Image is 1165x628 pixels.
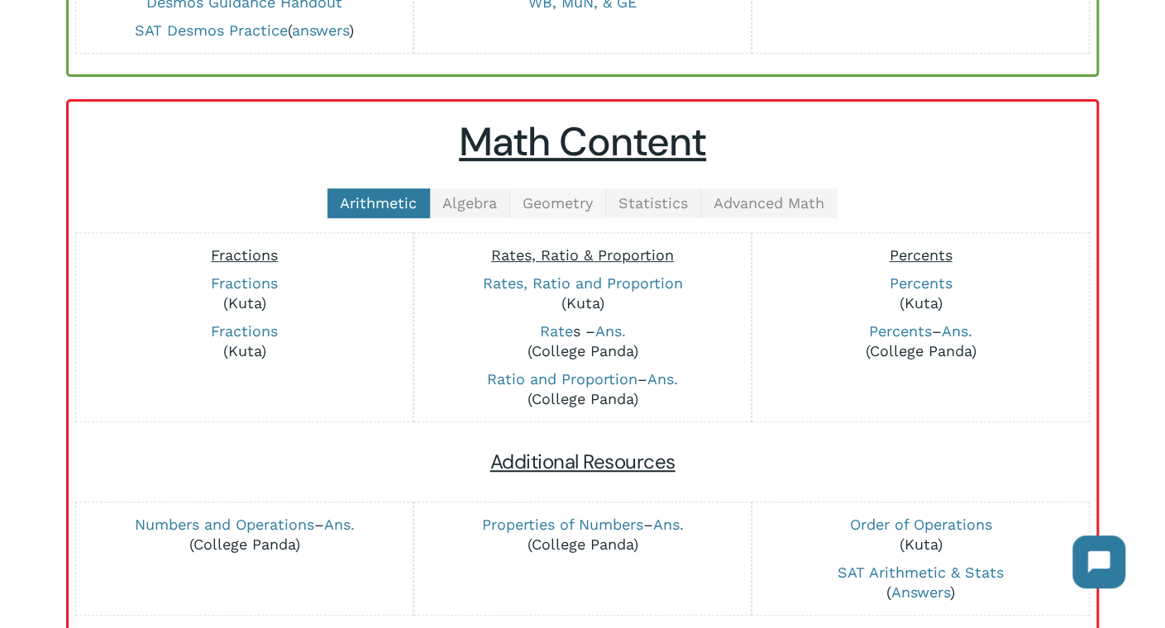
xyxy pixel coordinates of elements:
[442,194,497,212] span: Algebra
[340,194,417,212] span: Arithmetic
[761,274,1081,313] p: (Kuta)
[84,21,404,40] p: ( )
[292,21,349,39] a: answers
[523,194,593,212] span: Geometry
[135,21,288,39] a: SAT Desmos Practice
[701,188,838,218] a: Advanced Math
[423,274,742,313] p: (Kuta)
[211,274,278,292] a: Fractions
[942,322,972,340] a: Ans.
[84,321,404,361] p: (Kuta)
[647,370,678,388] a: Ans.
[618,194,688,212] span: Statistics
[595,322,626,340] a: Ans.
[653,516,684,533] a: Ans.
[324,516,355,533] a: Ans.
[84,274,404,313] p: (Kuta)
[211,246,278,264] span: Fractions
[1056,519,1142,605] iframe: Chatbot
[459,116,706,168] u: Math Content
[423,369,742,409] p: – (College Panda)
[869,322,932,340] a: Percents
[714,194,824,212] span: Advanced Math
[540,322,573,340] a: Rate
[211,322,278,340] a: Fractions
[491,246,674,264] span: Rates, Ratio & Proportion
[761,515,1081,554] p: (Kuta)
[761,563,1081,602] p: ( )
[606,188,701,218] a: Statistics
[510,188,606,218] a: Geometry
[490,449,676,474] span: Additional Resources
[327,188,430,218] a: Arithmetic
[487,370,637,388] a: Ratio and Proportion
[838,564,1004,581] a: SAT Arithmetic & Stats
[889,246,952,264] span: Percents
[423,515,742,554] p: – (College Panda)
[849,516,991,533] a: Order of Operations
[891,583,950,601] a: Answers
[430,188,510,218] a: Algebra
[483,274,683,292] a: Rates, Ratio and Proportion
[135,516,314,533] a: Numbers and Operations
[889,274,952,292] a: Percents
[423,321,742,361] p: s – (College Panda)
[761,321,1081,361] p: – (College Panda)
[482,516,643,533] a: Properties of Numbers
[84,515,404,554] p: – (College Panda)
